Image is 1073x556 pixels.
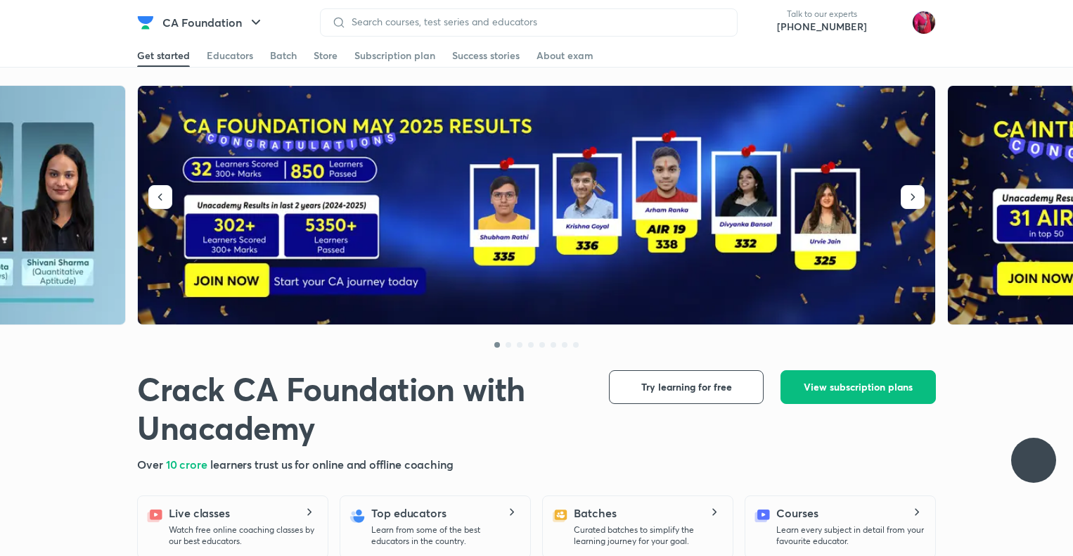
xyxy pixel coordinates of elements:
a: Get started [137,44,190,67]
h5: Batches [574,505,616,522]
div: Educators [207,49,253,63]
p: Learn every subject in detail from your favourite educator. [776,524,924,547]
img: Anushka Gupta [912,11,936,34]
img: ttu [1025,452,1042,469]
h5: Top educators [371,505,446,522]
span: learners trust us for online and offline coaching [210,457,454,472]
img: Company Logo [137,14,154,31]
p: Talk to our experts [777,8,867,20]
div: Success stories [452,49,520,63]
p: Curated batches to simplify the learning journey for your goal. [574,524,721,547]
input: Search courses, test series and educators [346,16,726,27]
button: View subscription plans [780,370,936,404]
div: Get started [137,49,190,63]
button: CA Foundation [154,8,273,37]
div: Store [314,49,338,63]
h5: Live classes [169,505,230,522]
a: [PHONE_NUMBER] [777,20,867,34]
span: Try learning for free [641,380,732,394]
div: Subscription plan [354,49,435,63]
a: Subscription plan [354,44,435,67]
button: Try learning for free [609,370,764,404]
p: Watch free online coaching classes by our best educators. [169,524,316,547]
span: 10 crore [166,457,210,472]
div: Batch [270,49,297,63]
a: Store [314,44,338,67]
span: View subscription plans [804,380,913,394]
a: Educators [207,44,253,67]
h5: Courses [776,505,818,522]
img: call-us [749,8,777,37]
a: Success stories [452,44,520,67]
img: avatar [878,11,901,34]
a: About exam [536,44,593,67]
span: Over [137,457,166,472]
div: About exam [536,49,593,63]
p: Learn from some of the best educators in the country. [371,524,519,547]
h1: Crack CA Foundation with Unacademy [137,370,586,448]
a: Batch [270,44,297,67]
